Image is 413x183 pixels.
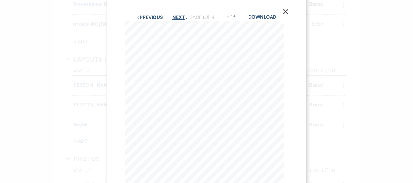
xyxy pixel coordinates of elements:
a: Download [248,14,276,20]
button: Previous [137,15,163,20]
button: + [232,14,236,18]
button: - [226,14,231,18]
p: Page 8 of 14 [190,14,214,21]
button: Next [172,15,188,20]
